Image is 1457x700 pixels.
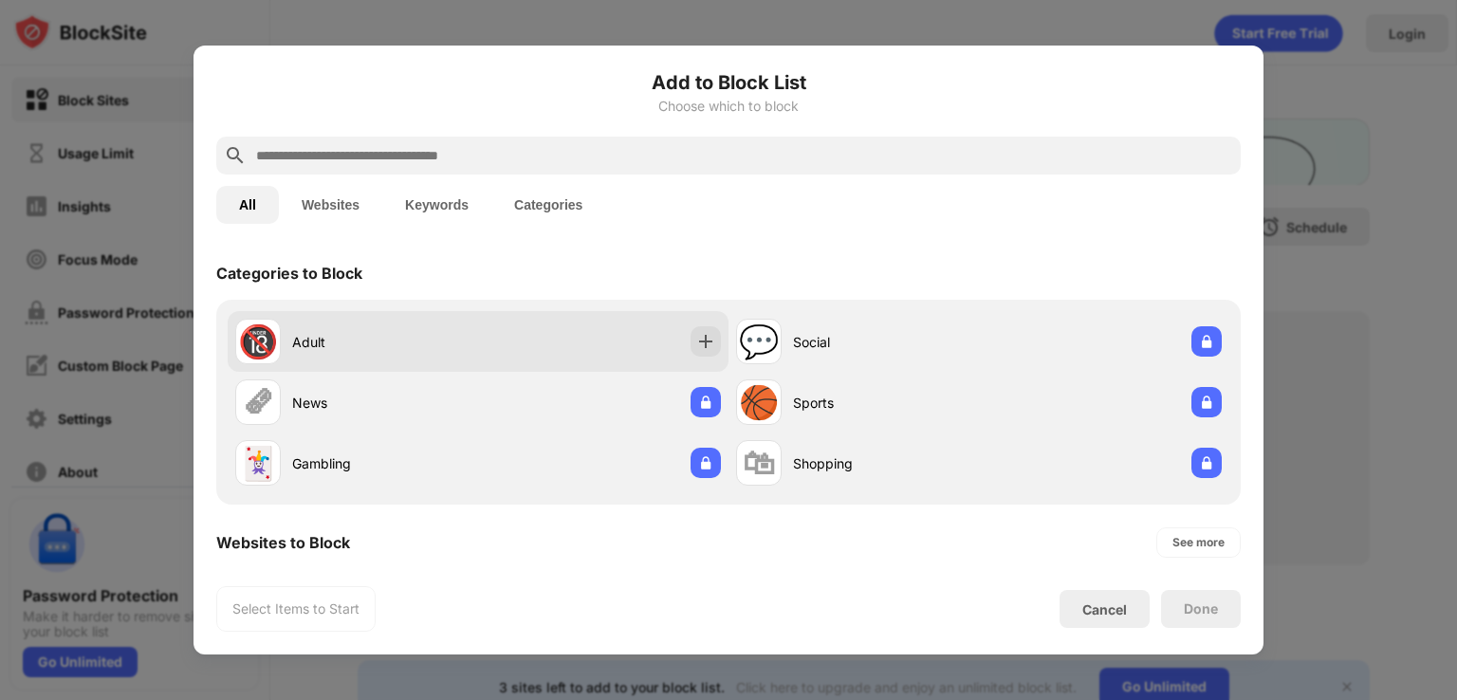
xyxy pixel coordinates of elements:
div: Websites to Block [216,533,350,552]
div: Done [1184,601,1218,617]
img: search.svg [224,144,247,167]
div: Gambling [292,453,478,473]
div: 🔞 [238,322,278,361]
div: 🗞 [242,383,274,422]
div: 💬 [739,322,779,361]
div: Adult [292,332,478,352]
div: See more [1172,533,1225,552]
button: Websites [279,186,382,224]
div: Categories to Block [216,264,362,283]
button: Categories [491,186,605,224]
div: Shopping [793,453,979,473]
div: 🏀 [739,383,779,422]
div: Sports [793,393,979,413]
div: Select Items to Start [232,599,360,618]
h6: Add to Block List [216,68,1241,97]
div: News [292,393,478,413]
div: 🛍 [743,444,775,483]
div: Cancel [1082,601,1127,617]
div: Social [793,332,979,352]
div: Choose which to block [216,99,1241,114]
button: Keywords [382,186,491,224]
div: 🃏 [238,444,278,483]
button: All [216,186,279,224]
